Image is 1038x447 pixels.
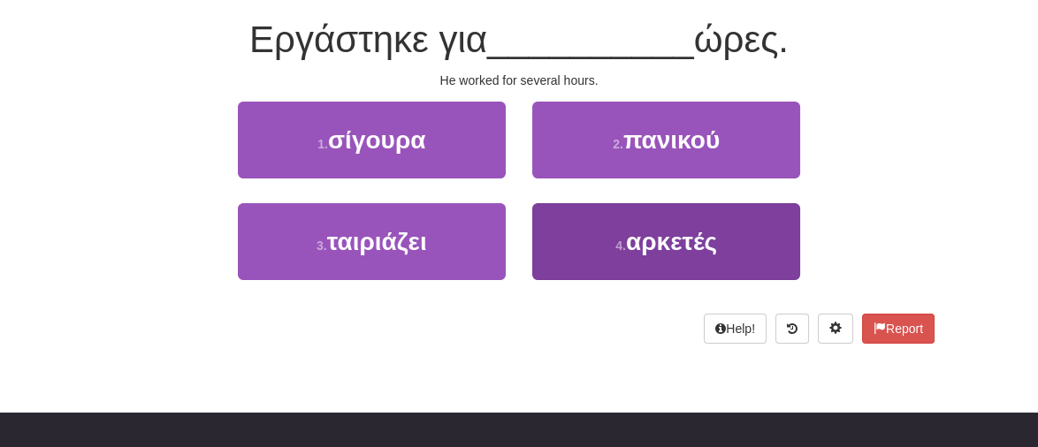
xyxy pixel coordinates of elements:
small: 3 . [317,239,327,253]
span: πανικού [623,126,720,154]
span: ώρες. [694,19,789,60]
button: Help! [704,314,767,344]
button: 2.πανικού [532,102,800,178]
small: 4 . [615,239,626,253]
small: 1 . [317,137,328,151]
span: ταιριάζει [327,228,427,255]
button: Report [862,314,935,344]
button: Round history (alt+y) [775,314,809,344]
button: 4.αρκετές [532,203,800,280]
span: __________ [487,19,694,60]
div: He worked for several hours. [103,72,935,89]
button: 1.σίγουρα [238,102,506,178]
small: 2 . [613,137,623,151]
span: Εργάστηκε για [249,19,487,60]
span: αρκετές [626,228,717,255]
span: σίγουρα [328,126,425,154]
button: 3.ταιριάζει [238,203,506,280]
